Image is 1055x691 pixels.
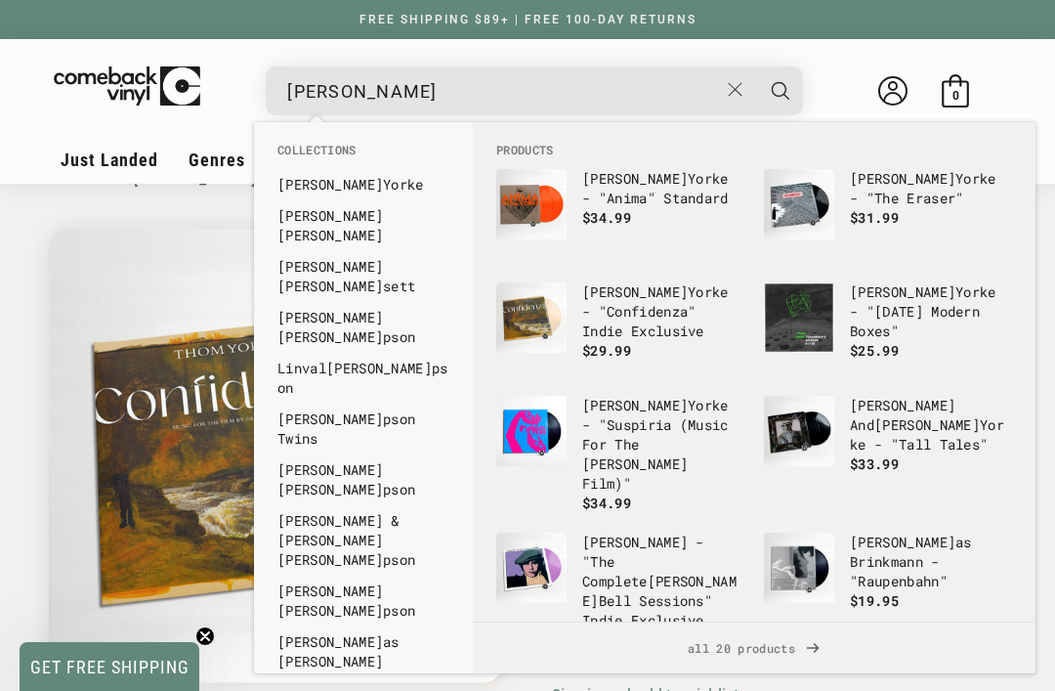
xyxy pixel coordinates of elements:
span: $25.99 [850,341,899,360]
p: Yorke - "[DATE] Modern Boxes" [850,282,1012,341]
span: $33.99 [850,454,899,473]
a: [PERSON_NAME]Yorke [277,175,449,194]
span: $34.99 [582,494,631,512]
p: [PERSON_NAME] - "The Complete Bell Sessions" Indie Exclusive [582,533,744,630]
li: products: Thom Yorke - "Tomorrow's Modern Boxes" [754,273,1022,386]
a: Thom Yorke - "Anima" Standard [PERSON_NAME]Yorke - "Anima" Standard $34.99 [496,169,744,263]
b: [PERSON_NAME] [277,550,383,569]
b: [PERSON_NAME] [326,359,432,377]
li: collections: Chester Thompson [268,454,459,505]
li: collections: Jean-Claude Thompson [268,576,459,626]
b: [PERSON_NAME] [850,533,955,551]
li: collections: Linval Thompson [268,353,459,404]
a: Home [49,167,91,188]
b: [PERSON_NAME] [277,632,383,651]
b: [PERSON_NAME] [582,572,737,610]
div: Collections [254,122,473,687]
a: [PERSON_NAME][PERSON_NAME]sett [277,257,449,296]
b: [PERSON_NAME] [582,282,688,301]
span: all 20 products [488,623,1020,673]
b: [PERSON_NAME] [277,410,383,428]
b: [PERSON_NAME] [850,282,955,301]
b: [PERSON_NAME] [277,206,383,225]
span: 0 [952,88,959,103]
li: collections: Thomas Roussel [268,626,459,677]
img: Thom Yorke - "Confidenza" Indie Exclusive [496,282,567,353]
b: [PERSON_NAME] [582,396,688,414]
span: Genres [189,150,245,170]
a: [PERSON_NAME][PERSON_NAME] [277,206,449,245]
a: Linval[PERSON_NAME]pson [277,359,449,398]
b: [PERSON_NAME] [277,277,383,295]
li: collections: Thom Yorke [268,169,459,200]
p: Yorke - "Anima" Standard [582,169,744,208]
li: collections: Richard Thompson [268,302,459,353]
li: products: Thom Yorke - "Confidenza" Indie Exclusive [486,273,754,386]
a: Thom Yorke - "Suspiria (Music For The Luca Guadagnino Film)" [PERSON_NAME]Yorke - "Suspiria (Musi... [496,396,744,513]
div: Products [473,122,1035,622]
p: [PERSON_NAME] And Yorke - "Tall Tales" [850,396,1012,454]
button: Close [718,68,754,111]
img: Elton John - "The Complete Thom Bell Sessions" Indie Exclusive [496,533,567,603]
a: Mark Pritchard And Thom Yorke - "Tall Tales" [PERSON_NAME] And[PERSON_NAME]Yorke - "Tall Tales" $... [764,396,1012,490]
a: [PERSON_NAME][PERSON_NAME]pson [277,460,449,499]
div: GET FREE SHIPPINGClose teaser [20,642,199,691]
a: Thom Yorke - "The Eraser" [PERSON_NAME]Yorke - "The Eraser" $31.99 [764,169,1012,263]
p: Yorke - "Confidenza" Indie Exclusive [582,282,744,341]
button: Close teaser [195,626,215,646]
p: as Brinkmann - "Raupenbahn" [850,533,1012,591]
li: products: Thom Yorke - "Anima" Standard [486,159,754,273]
b: [PERSON_NAME] [277,480,383,498]
a: FREE SHIPPING $89+ | FREE 100-DAY RETURNS [340,13,716,26]
span: $19.95 [850,591,899,610]
a: [PERSON_NAME] & [PERSON_NAME][PERSON_NAME]pson [277,511,449,570]
span: GET FREE SHIPPING [30,657,190,677]
a: all 20 products [473,623,1035,673]
li: collections: Richard & Linda Thompson [268,505,459,576]
a: Elton John - "The Complete Thom Bell Sessions" Indie Exclusive [PERSON_NAME] - "The Complete[PERS... [496,533,744,650]
span: $34.99 [582,208,631,227]
div: Search [266,66,803,115]
a: Thom Yorke - "Tomorrow's Modern Boxes" [PERSON_NAME]Yorke - "[DATE] Modern Boxes" $25.99 [764,282,1012,376]
li: collections: Thom Janusz [268,200,459,251]
p: Yorke - "The Eraser" [850,169,1012,208]
li: products: Mark Pritchard And Thom Yorke - "Tall Tales" [754,386,1022,499]
li: Collections [268,142,459,169]
li: Products [486,142,1022,159]
li: products: Elton John - "The Complete Thom Bell Sessions" Indie Exclusive [486,523,754,660]
b: [PERSON_NAME] [874,415,980,434]
img: Thom Yorke - "Anima" Standard [496,169,567,239]
b: [PERSON_NAME] [277,601,383,620]
img: Thom Yorke - "Suspiria (Music For The Luca Guadagnino Film)" [496,396,567,466]
input: When autocomplete results are available use up and down arrows to review and enter to select [287,71,718,111]
li: collections: Rob Thomsett [268,251,459,302]
div: View All [473,622,1035,673]
p: Yorke - "Suspiria (Music For The [PERSON_NAME] Film)" [582,396,744,494]
li: collections: Thompson Twins [268,404,459,454]
span: $31.99 [850,208,899,227]
li: products: Thomas Brinkmann - "Raupenbahn" [754,523,1022,636]
a: [PERSON_NAME][PERSON_NAME]pson [277,308,449,347]
a: Thom Yorke - "Confidenza" Indie Exclusive [PERSON_NAME]Yorke - "Confidenza" Indie Exclusive $29.99 [496,282,744,376]
li: products: Thom Yorke - "Suspiria (Music For The Luca Guadagnino Film)" [486,386,754,523]
span: $29.99 [582,341,631,360]
img: Thomas Brinkmann - "Raupenbahn" [764,533,834,603]
img: Thom Yorke - "The Eraser" [764,169,834,239]
button: Search [756,66,805,115]
a: [PERSON_NAME][PERSON_NAME]pson [277,582,449,621]
span: Just Landed [61,150,158,170]
b: [PERSON_NAME] [277,175,383,194]
a: [PERSON_NAME]as [PERSON_NAME] [277,632,449,671]
a: Thomas Brinkmann - "Raupenbahn" [PERSON_NAME]as Brinkmann - "Raupenbahn" $19.95 [764,533,1012,626]
b: [PERSON_NAME] [277,327,383,346]
img: Thom Yorke - "Tomorrow's Modern Boxes" [764,282,834,353]
b: [PERSON_NAME] [850,169,955,188]
li: products: Thom Yorke - "The Eraser" [754,159,1022,273]
b: [PERSON_NAME] [582,169,688,188]
img: Mark Pritchard And Thom Yorke - "Tall Tales" [764,396,834,466]
a: [PERSON_NAME]pson Twins [277,410,449,449]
